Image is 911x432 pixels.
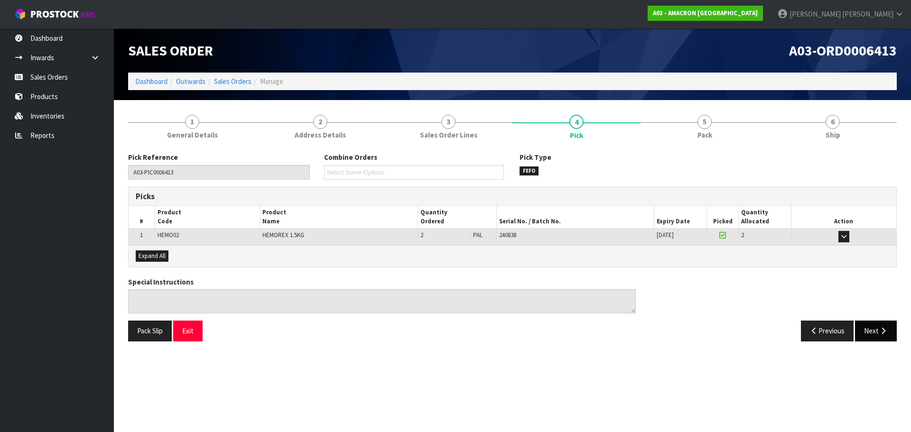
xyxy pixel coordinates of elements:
[324,152,377,162] label: Combine Orders
[789,41,897,59] span: A03-ORD0006413
[135,77,167,86] a: Dashboard
[214,77,251,86] a: Sales Orders
[826,130,840,140] span: Ship
[842,9,893,18] span: [PERSON_NAME]
[790,9,841,18] span: [PERSON_NAME]
[420,130,477,140] span: Sales Order Lines
[136,192,505,201] h3: Picks
[260,77,283,86] span: Manage
[520,152,551,162] label: Pick Type
[520,166,539,176] span: FEFO
[826,115,840,129] span: 6
[167,130,218,140] span: General Details
[81,10,95,19] small: WMS
[128,41,213,59] span: Sales Order
[262,231,304,239] span: HEMOREX 1.5KG
[295,130,346,140] span: Address Details
[653,9,758,17] strong: A03 - AMACRON [GEOGRAPHIC_DATA]
[173,321,203,341] button: Exit
[136,250,168,262] button: Expand All
[158,231,179,239] span: HEMO02
[654,206,707,228] th: Expiry Date
[155,206,260,228] th: Product Code
[697,130,712,140] span: Pack
[657,231,674,239] span: [DATE]
[14,8,26,20] img: cube-alt.png
[139,252,166,260] span: Expand All
[697,115,712,129] span: 5
[496,206,654,228] th: Serial No. / Batch No.
[129,206,155,228] th: #
[801,321,854,341] button: Previous
[313,115,327,129] span: 2
[128,277,194,287] label: Special Instructions
[30,8,79,20] span: ProStock
[128,321,172,341] button: Pack Slip
[128,145,897,348] span: Pick
[260,206,418,228] th: Product Name
[128,152,178,162] label: Pick Reference
[499,231,516,239] span: 240838
[418,206,496,228] th: Quantity Ordered
[713,217,733,225] span: Picked
[441,115,455,129] span: 3
[855,321,897,341] button: Next
[791,206,896,228] th: Action
[569,115,584,129] span: 4
[570,130,583,140] span: Pick
[185,115,199,129] span: 1
[140,231,143,239] span: 1
[739,206,791,228] th: Quantity Allocated
[741,231,744,239] span: 2
[420,231,423,239] span: 2
[473,231,483,239] span: PAL
[176,77,205,86] a: Outwards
